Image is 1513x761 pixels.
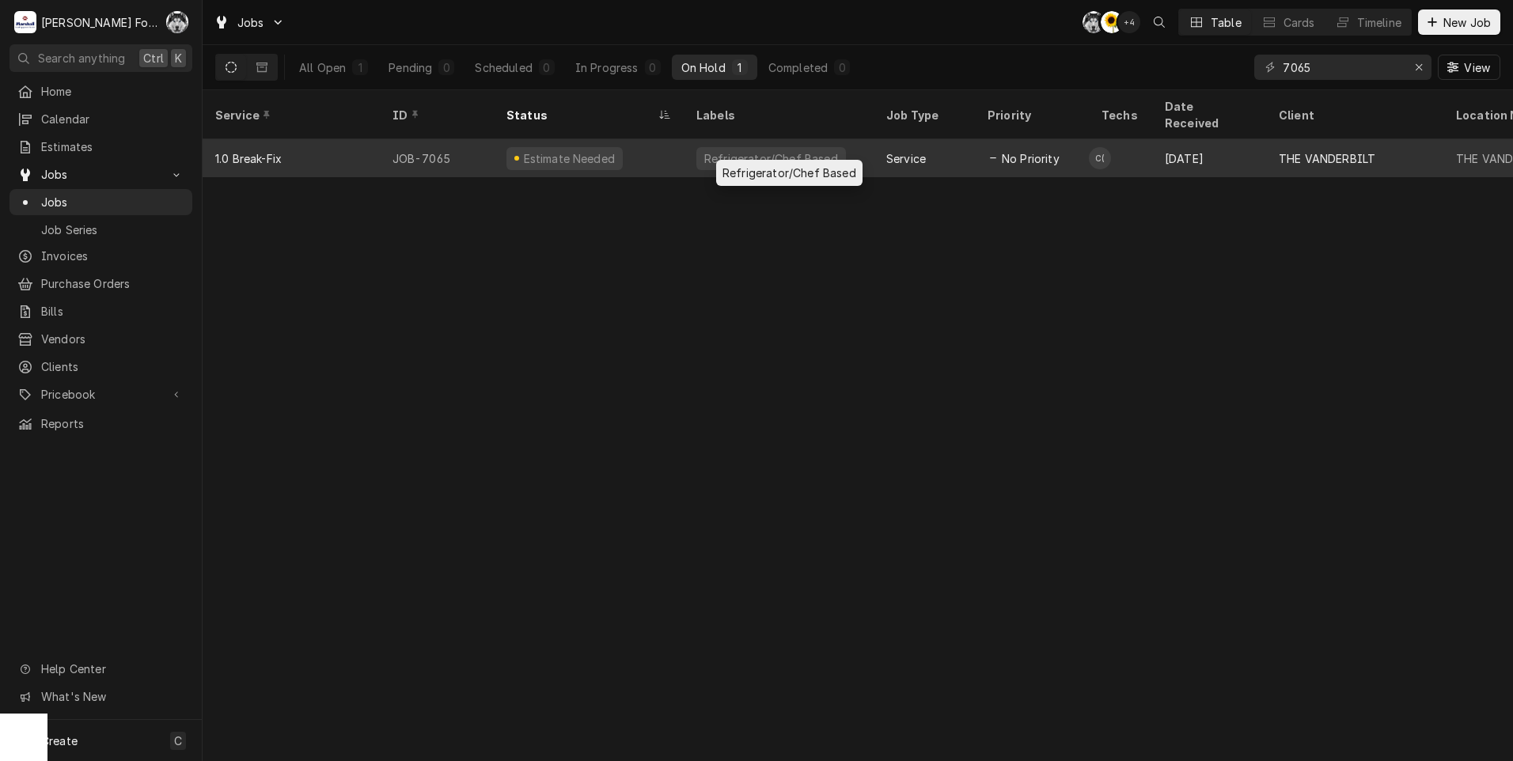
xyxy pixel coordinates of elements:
[681,59,726,76] div: On Hold
[14,11,36,33] div: M
[14,11,36,33] div: Marshall Food Equipment Service's Avatar
[166,11,188,33] div: C(
[380,139,494,177] div: JOB-7065
[648,59,658,76] div: 0
[1152,139,1266,177] div: [DATE]
[41,111,184,127] span: Calendar
[9,326,192,352] a: Vendors
[1083,11,1105,33] div: C(
[41,221,184,238] span: Job Series
[9,217,192,243] a: Job Series
[174,733,182,749] span: C
[1461,59,1493,76] span: View
[166,11,188,33] div: Chris Murphy (103)'s Avatar
[1284,14,1315,31] div: Cards
[735,59,745,76] div: 1
[9,271,192,297] a: Purchase Orders
[1283,55,1401,80] input: Keyword search
[475,59,532,76] div: Scheduled
[1089,147,1111,169] div: C(
[696,107,861,123] div: Labels
[9,106,192,132] a: Calendar
[886,150,926,167] div: Service
[41,303,184,320] span: Bills
[9,189,192,215] a: Jobs
[41,248,184,264] span: Invoices
[9,656,192,682] a: Go to Help Center
[9,134,192,160] a: Estimates
[521,150,616,167] div: Estimate Needed
[1440,14,1494,31] span: New Job
[1002,150,1060,167] span: No Priority
[41,661,183,677] span: Help Center
[9,44,192,72] button: Search anythingCtrlK
[41,166,161,183] span: Jobs
[1083,11,1105,33] div: Chris Murphy (103)'s Avatar
[9,78,192,104] a: Home
[703,150,840,167] div: Refrigerator/Chef Based
[41,275,184,292] span: Purchase Orders
[1279,107,1428,123] div: Client
[38,50,125,66] span: Search anything
[299,59,346,76] div: All Open
[1147,9,1172,35] button: Open search
[215,150,282,167] div: 1.0 Break-Fix
[41,331,184,347] span: Vendors
[1101,11,1123,33] div: Christine Walker (110)'s Avatar
[1418,9,1500,35] button: New Job
[355,59,365,76] div: 1
[1357,14,1401,31] div: Timeline
[9,354,192,380] a: Clients
[442,59,451,76] div: 0
[1438,55,1500,80] button: View
[1406,55,1431,80] button: Erase input
[237,14,264,31] span: Jobs
[9,411,192,437] a: Reports
[41,194,184,210] span: Jobs
[542,59,552,76] div: 0
[143,50,164,66] span: Ctrl
[41,688,183,705] span: What's New
[41,138,184,155] span: Estimates
[41,415,184,432] span: Reports
[41,386,161,403] span: Pricebook
[9,298,192,324] a: Bills
[389,59,432,76] div: Pending
[1102,107,1139,123] div: Techs
[41,734,78,748] span: Create
[1165,98,1250,131] div: Date Received
[9,381,192,407] a: Go to Pricebook
[9,243,192,269] a: Invoices
[41,358,184,375] span: Clients
[1118,11,1140,33] div: + 4
[9,161,192,187] a: Go to Jobs
[41,83,184,100] span: Home
[207,9,291,36] a: Go to Jobs
[1279,150,1375,167] div: THE VANDERBILT
[837,59,847,76] div: 0
[41,14,157,31] div: [PERSON_NAME] Food Equipment Service
[768,59,828,76] div: Completed
[506,107,655,123] div: Status
[1089,147,1111,169] div: Chris Branca (99)'s Avatar
[886,107,962,123] div: Job Type
[392,107,478,123] div: ID
[9,683,192,710] a: Go to What's New
[716,160,863,186] div: Refrigerator/Chef Based
[1211,14,1242,31] div: Table
[1101,11,1123,33] div: C(
[575,59,639,76] div: In Progress
[175,50,182,66] span: K
[988,107,1073,123] div: Priority
[215,107,364,123] div: Service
